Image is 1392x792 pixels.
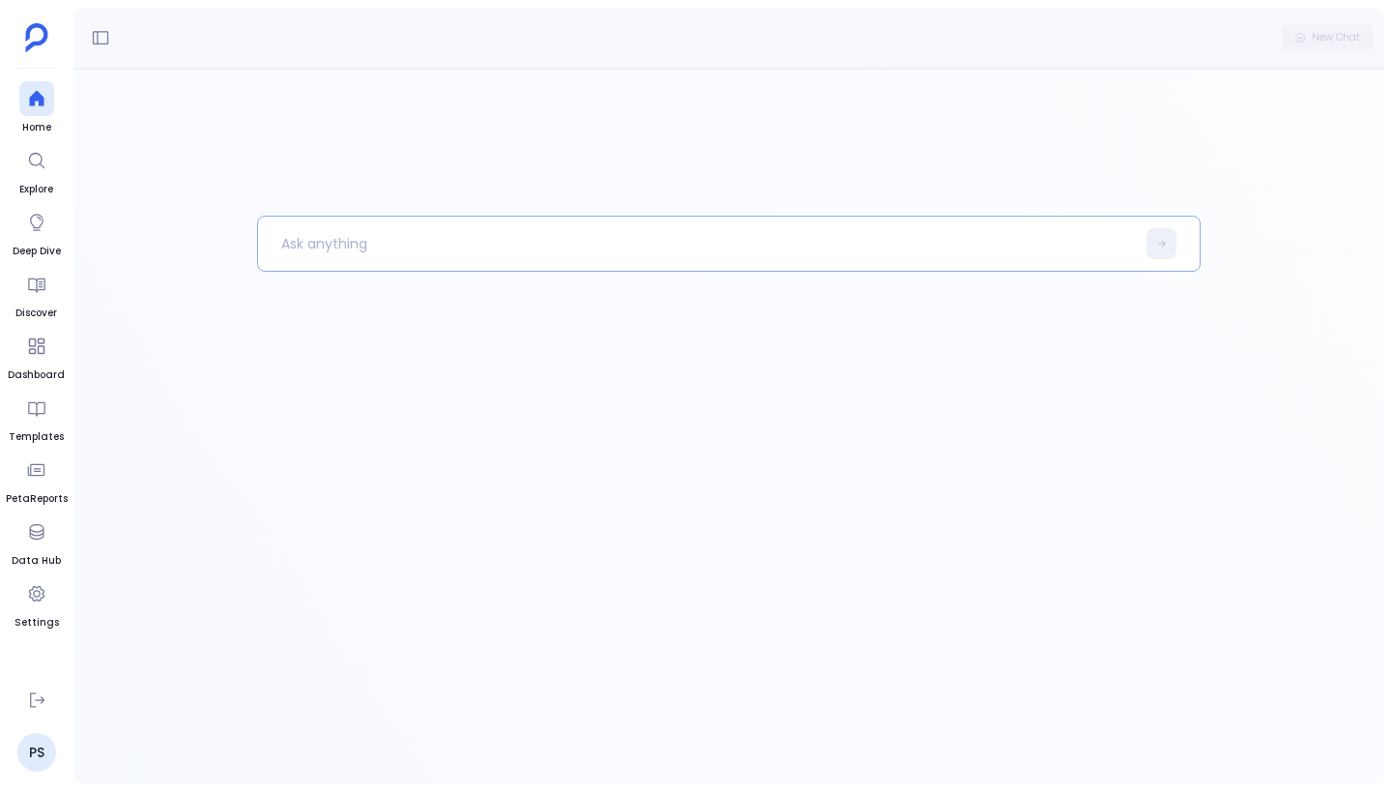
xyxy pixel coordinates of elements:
[19,120,54,135] span: Home
[8,367,65,383] span: Dashboard
[15,306,57,321] span: Discover
[19,182,54,197] span: Explore
[15,267,57,321] a: Discover
[12,514,61,569] a: Data Hub
[13,244,61,259] span: Deep Dive
[19,143,54,197] a: Explore
[12,553,61,569] span: Data Hub
[19,81,54,135] a: Home
[6,453,68,507] a: PetaReports
[14,615,59,631] span: Settings
[9,429,64,445] span: Templates
[6,491,68,507] span: PetaReports
[8,329,65,383] a: Dashboard
[13,205,61,259] a: Deep Dive
[25,23,48,52] img: petavue logo
[14,576,59,631] a: Settings
[17,733,56,772] a: PS
[9,391,64,445] a: Templates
